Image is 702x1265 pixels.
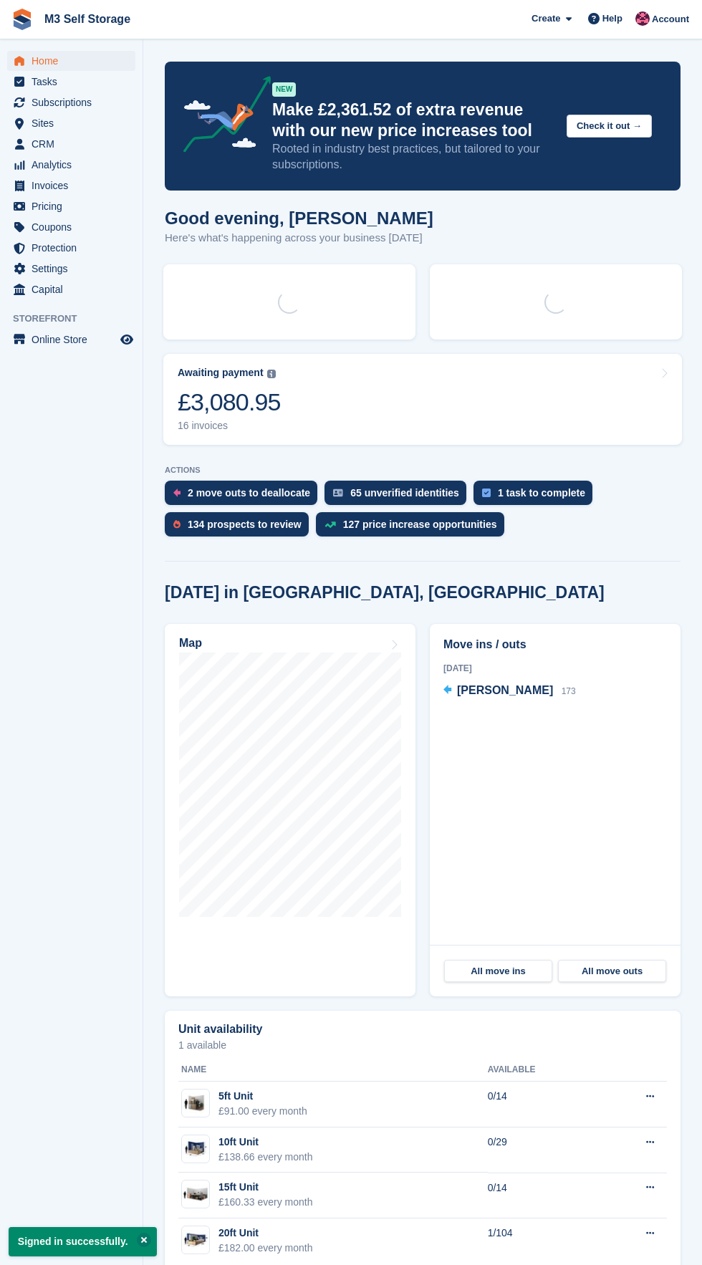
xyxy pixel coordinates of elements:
[173,520,181,529] img: prospect-51fa495bee0391a8d652442698ab0144808aea92771e9ea1ae160a38d050c398.svg
[532,11,560,26] span: Create
[218,1104,307,1119] div: £91.00 every month
[498,487,585,499] div: 1 task to complete
[652,12,689,27] span: Account
[165,230,433,246] p: Here's what's happening across your business [DATE]
[602,11,622,26] span: Help
[324,521,336,528] img: price_increase_opportunities-93ffe204e8149a01c8c9dc8f82e8f89637d9d84a8eef4429ea346261dce0b2c0.svg
[324,481,473,512] a: 65 unverified identities
[7,92,135,112] a: menu
[182,1184,209,1205] img: 125-sqft-unit.jpg
[635,11,650,26] img: Nick Jones
[39,7,136,31] a: M3 Self Storage
[32,134,117,154] span: CRM
[457,684,553,696] span: [PERSON_NAME]
[272,141,555,173] p: Rooted in industry best practices, but tailored to your subscriptions.
[182,1230,209,1251] img: 20-ft-container.jpg
[7,51,135,71] a: menu
[218,1089,307,1104] div: 5ft Unit
[350,487,459,499] div: 65 unverified identities
[173,489,181,497] img: move_outs_to_deallocate_icon-f764333ba52eb49d3ac5e1228854f67142a1ed5810a6f6cc68b1a99e826820c5.svg
[171,76,271,158] img: price-adjustments-announcement-icon-8257ccfd72463d97f412b2fc003d46551f7dbcb40ab6d574587a9cd5c0d94...
[7,259,135,279] a: menu
[32,217,117,237] span: Coupons
[178,367,264,379] div: Awaiting payment
[32,238,117,258] span: Protection
[182,1093,209,1114] img: 32-sqft-unit.jpg
[7,113,135,133] a: menu
[7,155,135,175] a: menu
[488,1218,598,1264] td: 1/104
[32,196,117,216] span: Pricing
[488,1173,598,1218] td: 0/14
[7,217,135,237] a: menu
[567,115,652,138] button: Check it out →
[32,92,117,112] span: Subscriptions
[7,134,135,154] a: menu
[118,331,135,348] a: Preview store
[32,175,117,196] span: Invoices
[272,82,296,97] div: NEW
[218,1195,313,1210] div: £160.33 every month
[316,512,511,544] a: 127 price increase opportunities
[444,960,552,983] a: All move ins
[188,519,302,530] div: 134 prospects to review
[443,662,667,675] div: [DATE]
[7,238,135,258] a: menu
[488,1127,598,1173] td: 0/29
[179,637,202,650] h2: Map
[482,489,491,497] img: task-75834270c22a3079a89374b754ae025e5fb1db73e45f91037f5363f120a921f8.svg
[188,487,310,499] div: 2 move outs to deallocate
[218,1150,313,1165] div: £138.66 every month
[218,1180,313,1195] div: 15ft Unit
[7,196,135,216] a: menu
[165,624,415,996] a: Map
[9,1227,157,1256] p: Signed in successfully.
[165,481,324,512] a: 2 move outs to deallocate
[7,330,135,350] a: menu
[32,72,117,92] span: Tasks
[7,175,135,196] a: menu
[32,113,117,133] span: Sites
[178,1023,262,1036] h2: Unit availability
[178,1040,667,1050] p: 1 available
[32,51,117,71] span: Home
[218,1241,313,1256] div: £182.00 every month
[272,100,555,141] p: Make £2,361.52 of extra revenue with our new price increases tool
[165,208,433,228] h1: Good evening, [PERSON_NAME]
[218,1135,313,1150] div: 10ft Unit
[178,420,281,432] div: 16 invoices
[178,388,281,417] div: £3,080.95
[488,1082,598,1127] td: 0/14
[165,466,681,475] p: ACTIONS
[32,330,117,350] span: Online Store
[163,354,682,445] a: Awaiting payment £3,080.95 16 invoices
[182,1138,209,1159] img: 10-ft-container.jpg
[562,686,576,696] span: 173
[558,960,666,983] a: All move outs
[7,72,135,92] a: menu
[7,279,135,299] a: menu
[267,370,276,378] img: icon-info-grey-7440780725fd019a000dd9b08b2336e03edf1995a4989e88bcd33f0948082b44.svg
[11,9,33,30] img: stora-icon-8386f47178a22dfd0bd8f6a31ec36ba5ce8667c1dd55bd0f319d3a0aa187defe.svg
[218,1226,313,1241] div: 20ft Unit
[32,279,117,299] span: Capital
[165,512,316,544] a: 134 prospects to review
[443,636,667,653] h2: Move ins / outs
[165,583,605,602] h2: [DATE] in [GEOGRAPHIC_DATA], [GEOGRAPHIC_DATA]
[32,259,117,279] span: Settings
[178,1059,488,1082] th: Name
[473,481,600,512] a: 1 task to complete
[443,682,576,701] a: [PERSON_NAME] 173
[13,312,143,326] span: Storefront
[32,155,117,175] span: Analytics
[343,519,497,530] div: 127 price increase opportunities
[488,1059,598,1082] th: Available
[333,489,343,497] img: verify_identity-adf6edd0f0f0b5bbfe63781bf79b02c33cf7c696d77639b501bdc392416b5a36.svg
